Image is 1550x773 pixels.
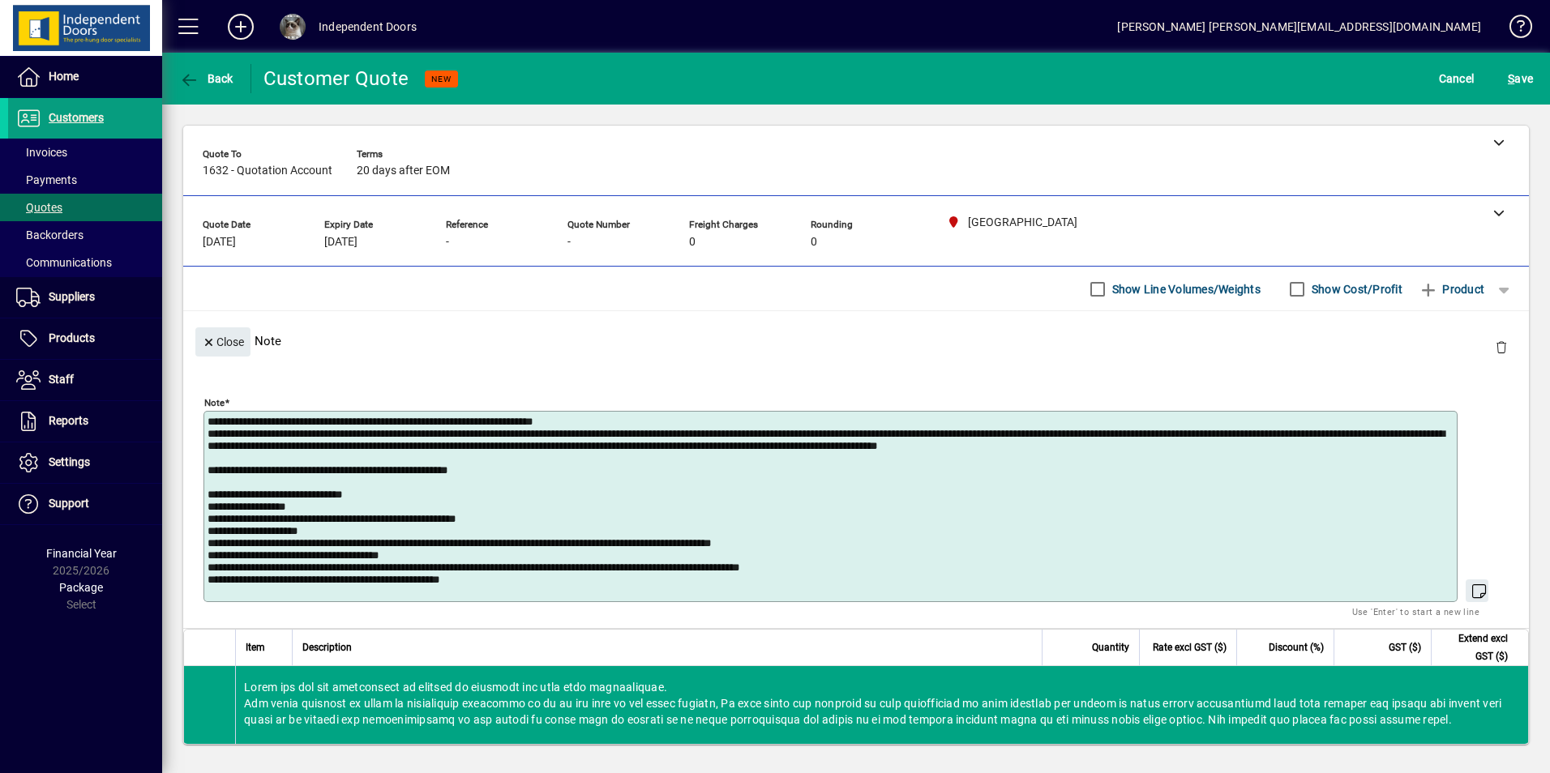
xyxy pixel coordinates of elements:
span: Suppliers [49,290,95,303]
span: GST ($) [1389,638,1421,656]
a: Knowledge Base [1497,3,1530,56]
span: Home [49,70,79,83]
span: Extend excl GST ($) [1441,630,1508,665]
span: Invoices [16,146,67,159]
span: 0 [811,236,817,249]
span: [DATE] [203,236,236,249]
span: Rate excl GST ($) [1153,638,1227,656]
button: Save [1504,64,1537,93]
span: 0 [689,236,696,249]
app-page-header-button: Back [162,64,251,93]
span: Description [302,638,352,656]
span: Item [246,638,265,656]
span: Financial Year [46,547,117,560]
span: Product [1419,276,1484,302]
span: Discount (%) [1269,638,1324,656]
span: - [446,236,449,249]
span: Communications [16,256,112,269]
span: NEW [431,74,452,84]
button: Cancel [1435,64,1479,93]
a: Communications [8,249,162,276]
span: 20 days after EOM [357,164,450,177]
span: Package [59,581,103,594]
a: Reports [8,401,162,442]
button: Profile [267,12,319,41]
span: - [567,236,571,249]
span: Customers [49,111,104,124]
a: Settings [8,442,162,483]
span: Quantity [1092,638,1129,656]
button: Back [175,64,238,93]
mat-label: Note [204,397,225,408]
span: Support [49,497,89,510]
span: Reports [49,414,88,427]
div: Independent Doors [319,14,417,40]
app-page-header-button: Close [191,334,255,348]
span: Back [179,72,233,85]
button: Close [195,327,250,357]
a: Backorders [8,221,162,249]
span: [DATE] [324,236,358,249]
a: Invoices [8,139,162,166]
div: [PERSON_NAME] [PERSON_NAME][EMAIL_ADDRESS][DOMAIN_NAME] [1117,14,1481,40]
button: Delete [1482,327,1521,366]
a: Quotes [8,194,162,221]
span: Products [49,331,95,344]
app-page-header-button: Delete [1482,340,1521,354]
label: Show Line Volumes/Weights [1109,281,1261,297]
span: Close [202,329,244,356]
a: Support [8,484,162,524]
div: Note [183,311,1529,370]
span: Settings [49,455,90,468]
a: Home [8,57,162,97]
a: Payments [8,166,162,194]
span: 1632 - Quotation Account [203,164,332,177]
div: Customer Quote [263,66,409,92]
mat-hint: Use 'Enter' to start a new line [1352,602,1479,621]
a: Staff [8,360,162,400]
span: Quotes [16,201,62,214]
span: Backorders [16,228,83,241]
button: Product [1411,275,1492,304]
label: Show Cost/Profit [1308,281,1402,297]
a: Suppliers [8,277,162,318]
span: Payments [16,173,77,186]
span: ave [1508,66,1533,92]
span: Cancel [1439,66,1475,92]
button: Add [215,12,267,41]
span: S [1508,72,1514,85]
a: Products [8,318,162,359]
span: Staff [49,373,74,386]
